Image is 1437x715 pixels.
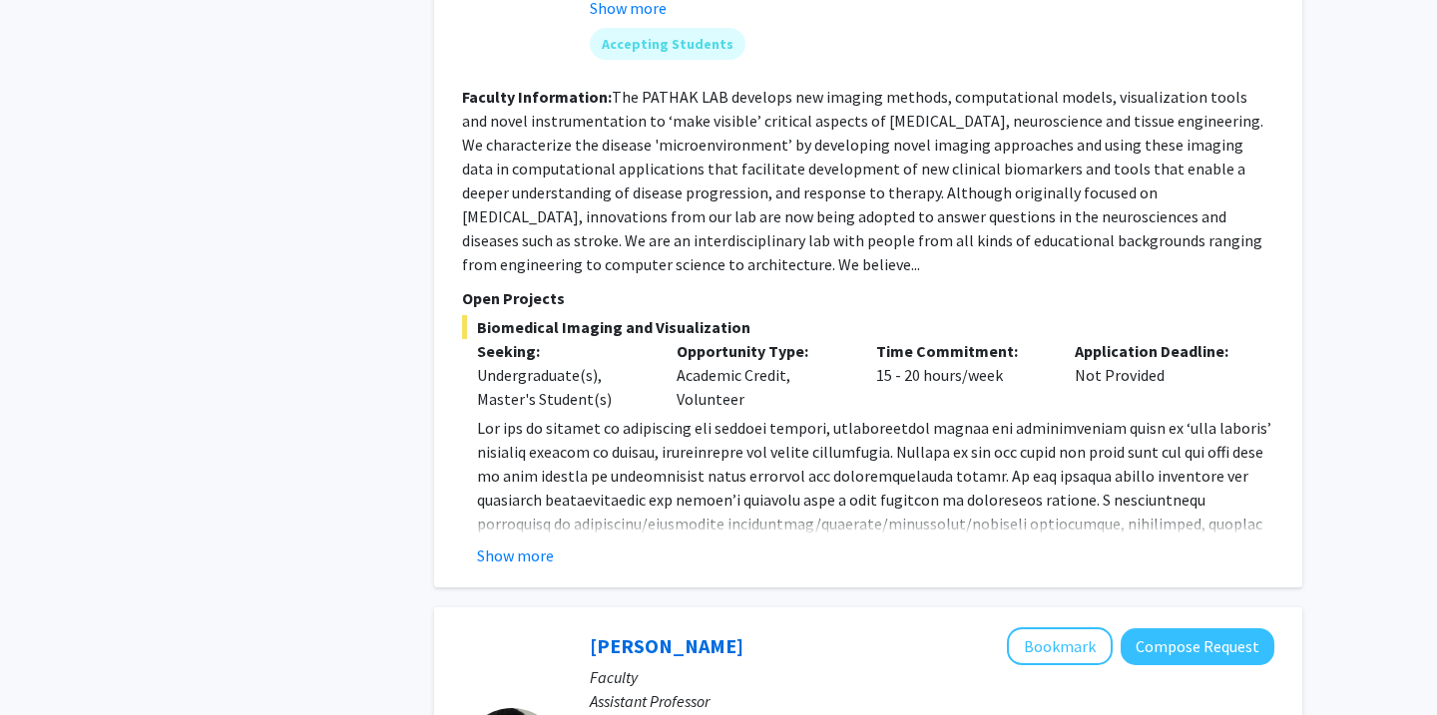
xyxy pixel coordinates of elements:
[861,339,1061,411] div: 15 - 20 hours/week
[462,87,1263,274] fg-read-more: The PATHAK LAB develops new imaging methods, computational models, visualization tools and novel ...
[462,286,1274,310] p: Open Projects
[477,418,1271,653] span: Lor ips do sitamet co adipiscing eli seddoei tempori, utlaboreetdol magnaa eni adminimveniam quis...
[876,339,1046,363] p: Time Commitment:
[677,339,846,363] p: Opportunity Type:
[477,339,647,363] p: Seeking:
[462,315,1274,339] span: Biomedical Imaging and Visualization
[590,28,745,60] mat-chip: Accepting Students
[590,689,1274,713] p: Assistant Professor
[662,339,861,411] div: Academic Credit, Volunteer
[1121,628,1274,665] button: Compose Request to Fenan Rassu
[15,625,85,700] iframe: Chat
[1007,627,1113,665] button: Add Fenan Rassu to Bookmarks
[1060,339,1259,411] div: Not Provided
[477,543,554,567] button: Show more
[1075,339,1244,363] p: Application Deadline:
[590,665,1274,689] p: Faculty
[477,363,647,411] div: Undergraduate(s), Master's Student(s)
[590,633,743,658] a: [PERSON_NAME]
[462,87,612,107] b: Faculty Information:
